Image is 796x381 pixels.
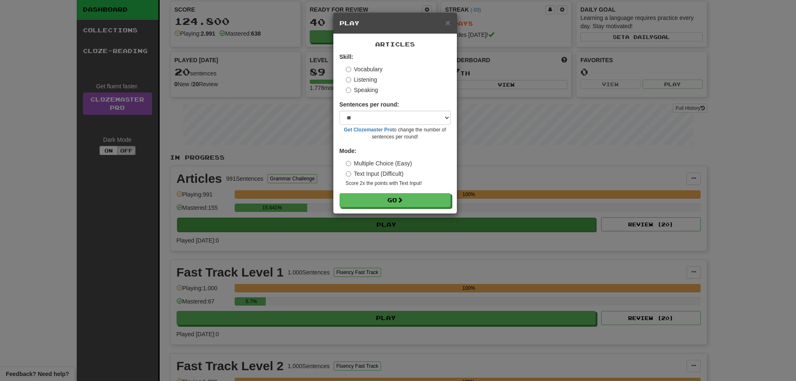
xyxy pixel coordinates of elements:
[346,171,351,177] input: Text Input (Difficult)
[346,180,451,187] small: Score 2x the points with Text Input !
[346,86,378,94] label: Speaking
[445,18,450,27] button: Close
[346,75,377,84] label: Listening
[344,127,393,133] a: Get Clozemaster Pro
[346,87,351,93] input: Speaking
[445,18,450,27] span: ×
[340,148,357,154] strong: Mode:
[340,53,353,60] strong: Skill:
[375,41,415,48] span: Articles
[340,19,451,27] h5: Play
[340,100,399,109] label: Sentences per round:
[340,193,451,207] button: Go
[346,159,412,167] label: Multiple Choice (Easy)
[340,126,451,141] small: to change the number of sentences per round!
[346,170,404,178] label: Text Input (Difficult)
[346,161,351,166] input: Multiple Choice (Easy)
[346,65,383,73] label: Vocabulary
[346,77,351,83] input: Listening
[346,67,351,72] input: Vocabulary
